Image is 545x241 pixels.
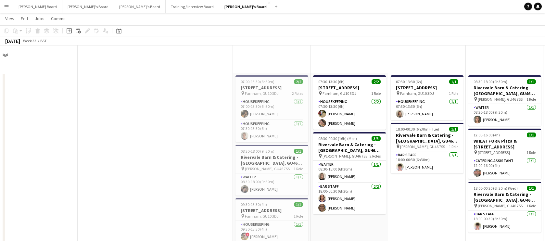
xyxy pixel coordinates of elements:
h3: [STREET_ADDRESS] [313,85,386,91]
span: 07:30-13:30 (6h) [318,79,345,84]
span: 1/1 [449,79,458,84]
a: Comms [48,14,68,23]
h3: Rivervale Barn & Catering - [GEOGRAPHIC_DATA], GU46 7SS [313,142,386,153]
span: Farnham, GU10 3DJ [245,214,279,219]
span: 08:30-18:00 (9h30m) [241,149,274,154]
span: [PERSON_NAME], GU46 7SS [400,144,445,149]
span: 07:30-13:30 (6h) [396,79,422,84]
h3: [STREET_ADDRESS] [235,85,308,91]
span: 2/2 [294,79,303,84]
app-job-card: 12:00-16:00 (4h)1/1WHEAT FORK Pizza & [STREET_ADDRESS] [STREET_ADDRESS]1 RoleCatering Assistant1/... [468,129,541,179]
span: 1 Role [449,91,458,96]
span: 1/1 [527,79,536,84]
span: Jobs [35,16,44,21]
span: [STREET_ADDRESS] [478,150,510,155]
span: ! [246,233,249,236]
app-job-card: 08:30-18:00 (9h30m)1/1Rivervale Barn & Catering - [GEOGRAPHIC_DATA], GU46 7SS [PERSON_NAME], GU46... [235,145,308,196]
app-card-role: BAR STAFF1/118:00-00:30 (6h30m)[PERSON_NAME] [468,210,541,233]
span: 1/1 [527,133,536,137]
a: Jobs [32,14,47,23]
app-card-role: BAR STAFF2/218:00-00:30 (6h30m)[PERSON_NAME][PERSON_NAME] [313,183,386,214]
span: 1/1 [294,202,303,207]
span: [PERSON_NAME], GU46 7SS [478,97,523,102]
app-job-card: 07:30-13:30 (6h)1/1[STREET_ADDRESS] Farnham, GU10 3DJ1 RoleHousekeeping1/107:30-13:30 (6h)[PERSON... [391,75,463,120]
span: 1 Role [371,91,381,96]
span: 09:30-13:30 (4h) [241,202,267,207]
span: 1 Role [294,166,303,171]
app-job-card: 08:30-00:30 (16h) (Mon)3/3Rivervale Barn & Catering - [GEOGRAPHIC_DATA], GU46 7SS [PERSON_NAME], ... [313,132,386,214]
h3: Rivervale Barn & Catering - [GEOGRAPHIC_DATA], GU46 7SS [468,85,541,96]
span: 1/1 [294,149,303,154]
app-card-role: Housekeeping1/107:30-13:30 (6h)[PERSON_NAME] [235,120,308,142]
h3: [STREET_ADDRESS] [391,85,463,91]
span: Edit [21,16,28,21]
h3: Rivervale Barn & Catering - [GEOGRAPHIC_DATA], GU46 7SS [468,191,541,203]
span: 2 Roles [292,91,303,96]
app-card-role: Catering Assistant1/112:00-16:00 (4h)[PERSON_NAME] [468,157,541,179]
app-card-role: BAR STAFF1/118:00-00:30 (6h30m)[PERSON_NAME] [391,151,463,173]
span: 2/2 [372,79,381,84]
app-card-role: Waiter1/108:30-18:00 (9h30m)[PERSON_NAME] [235,173,308,196]
app-card-role: Waiter1/108:30-15:00 (6h30m)[PERSON_NAME] [313,161,386,183]
span: 1 Role [526,203,536,208]
span: [PERSON_NAME], GU46 7SS [245,166,290,171]
span: Farnham, GU10 3DJ [245,91,279,96]
h3: Rivervale Barn & Catering - [GEOGRAPHIC_DATA], GU46 7SS [391,132,463,144]
span: 3/3 [372,136,381,141]
app-job-card: 08:30-18:00 (9h30m)1/1Rivervale Barn & Catering - [GEOGRAPHIC_DATA], GU46 7SS [PERSON_NAME], GU46... [468,75,541,126]
span: 08:30-18:00 (9h30m) [474,79,507,84]
a: View [3,14,17,23]
span: 1/1 [449,127,458,132]
button: [PERSON_NAME]'s Board [114,0,166,13]
button: Training / Interview Board [166,0,219,13]
app-job-card: 07:00-13:30 (6h30m)2/2[STREET_ADDRESS] Farnham, GU10 3DJ2 RolesHousekeeping1/107:00-13:30 (6h30m)... [235,75,308,142]
button: [PERSON_NAME] Board [13,0,62,13]
h3: Rivervale Barn & Catering - [GEOGRAPHIC_DATA], GU46 7SS [235,154,308,166]
a: Edit [18,14,31,23]
app-job-card: 18:00-00:30 (6h30m) (Tue)1/1Rivervale Barn & Catering - [GEOGRAPHIC_DATA], GU46 7SS [PERSON_NAME]... [391,123,463,173]
span: 1 Role [526,97,536,102]
app-job-card: 07:30-13:30 (6h)2/2[STREET_ADDRESS] Farnham, GU10 3DJ1 RoleHousekeeping2/207:30-13:30 (6h)[PERSON... [313,75,386,130]
div: BST [40,38,47,43]
h3: [STREET_ADDRESS] [235,208,308,213]
button: [PERSON_NAME]'s Board [62,0,114,13]
span: 1/1 [527,186,536,191]
span: 07:00-13:30 (6h30m) [241,79,274,84]
span: 1 Role [294,214,303,219]
span: Week 33 [21,38,38,43]
app-card-role: Waiter1/108:30-18:00 (9h30m)[PERSON_NAME] [468,104,541,126]
button: [PERSON_NAME]'s Board [219,0,272,13]
app-card-role: Housekeeping1/107:30-13:30 (6h)[PERSON_NAME] [391,98,463,120]
span: 18:00-00:30 (6h30m) (Tue) [396,127,439,132]
span: 1 Role [449,144,458,149]
span: 18:00-00:30 (6h30m) (Wed) [474,186,518,191]
app-card-role: Housekeeping2/207:30-13:30 (6h)[PERSON_NAME][PERSON_NAME] [313,98,386,130]
app-card-role: Housekeeping1/107:00-13:30 (6h30m)[PERSON_NAME] [235,98,308,120]
span: [PERSON_NAME], GU46 7SS [478,203,523,208]
span: Farnham, GU10 3DJ [323,91,356,96]
span: 08:30-00:30 (16h) (Mon) [318,136,357,141]
span: [PERSON_NAME], GU46 7SS [323,154,367,159]
h3: WHEAT FORK Pizza & [STREET_ADDRESS] [468,138,541,150]
span: View [5,16,14,21]
span: 12:00-16:00 (4h) [474,133,500,137]
app-job-card: 18:00-00:30 (6h30m) (Wed)1/1Rivervale Barn & Catering - [GEOGRAPHIC_DATA], GU46 7SS [PERSON_NAME]... [468,182,541,233]
span: Farnham, GU10 3DJ [400,91,434,96]
div: [DATE] [5,38,20,44]
span: Comms [51,16,66,21]
span: 2 Roles [370,154,381,159]
span: 1 Role [526,150,536,155]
